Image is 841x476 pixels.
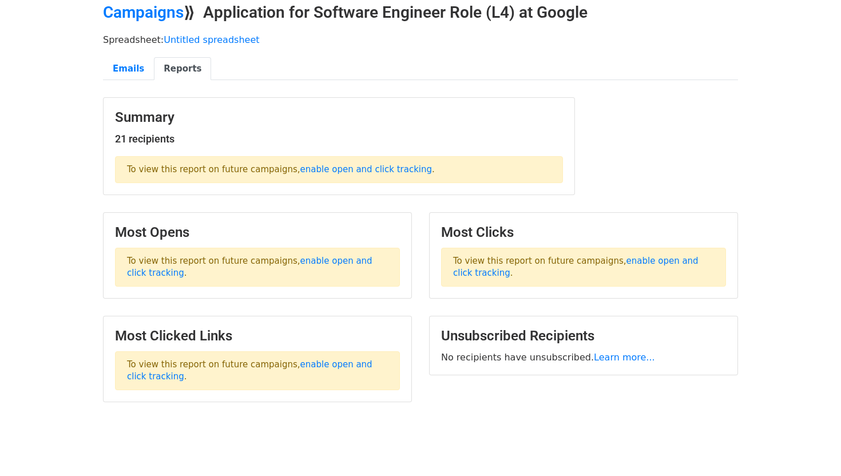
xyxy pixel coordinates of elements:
h5: 21 recipients [115,133,563,145]
h3: Most Clicks [441,224,726,241]
h2: ⟫ Application for Software Engineer Role (L4) at Google [103,3,738,22]
p: To view this report on future campaigns, . [115,156,563,183]
a: enable open and click tracking [453,256,699,278]
a: Untitled spreadsheet [164,34,259,45]
a: enable open and click tracking [127,359,372,382]
a: enable open and click tracking [300,164,432,174]
p: No recipients have unsubscribed. [441,351,726,363]
h3: Summary [115,109,563,126]
p: To view this report on future campaigns, . [115,248,400,287]
a: Campaigns [103,3,184,22]
a: Reports [154,57,211,81]
p: To view this report on future campaigns, . [115,351,400,390]
h3: Most Opens [115,224,400,241]
p: To view this report on future campaigns, . [441,248,726,287]
h3: Most Clicked Links [115,328,400,344]
a: Emails [103,57,154,81]
iframe: Chat Widget [784,421,841,476]
a: enable open and click tracking [127,256,372,278]
p: Spreadsheet: [103,34,738,46]
a: Learn more... [594,352,655,363]
h3: Unsubscribed Recipients [441,328,726,344]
